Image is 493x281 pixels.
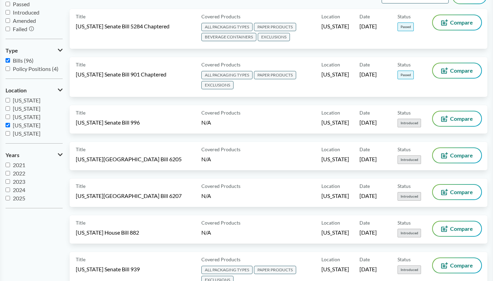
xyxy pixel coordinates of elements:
input: 2022 [6,171,10,175]
span: Covered Products [201,219,240,226]
button: Compare [433,63,481,78]
input: Amended [6,18,10,23]
span: Introduced [398,265,421,274]
span: Status [398,182,411,190]
span: [US_STATE] [321,71,349,78]
button: Compare [433,258,481,273]
span: [US_STATE] [321,192,349,200]
span: Covered Products [201,109,240,116]
span: Title [76,13,85,20]
button: Compare [433,221,481,236]
span: [US_STATE] [13,105,40,112]
span: Compare [450,189,473,195]
span: [US_STATE] [321,229,349,236]
input: [US_STATE] [6,131,10,136]
span: Location [6,87,27,93]
span: Introduced [398,192,421,201]
span: [US_STATE] [321,22,349,30]
span: Covered Products [201,256,240,263]
span: [US_STATE] [321,265,349,273]
span: [US_STATE] [13,114,40,120]
input: 2024 [6,188,10,192]
span: [US_STATE] Senate Bill 939 [76,265,140,273]
span: Amended [13,17,36,24]
button: Location [6,84,63,96]
span: N/A [201,119,211,126]
span: [US_STATE][GEOGRAPHIC_DATA] Bill 6205 [76,155,182,163]
input: Policy Positions (4) [6,66,10,71]
span: EXCLUSIONS [201,81,234,89]
span: [US_STATE] [321,155,349,163]
span: Status [398,256,411,263]
span: [US_STATE] Senate Bill 5284 Chaptered [76,22,170,30]
input: [US_STATE] [6,106,10,111]
input: Passed [6,2,10,6]
span: [US_STATE][GEOGRAPHIC_DATA] Bill 6207 [76,192,182,200]
input: [US_STATE] [6,123,10,127]
span: Title [76,219,85,226]
span: Location [321,256,340,263]
span: [US_STATE] [13,122,40,128]
span: BEVERAGE CONTAINERS [201,33,256,41]
span: [US_STATE] [13,130,40,137]
span: Failed [13,26,27,32]
span: Status [398,61,411,68]
span: Title [76,182,85,190]
span: [US_STATE] Senate Bill 996 [76,119,140,126]
span: Compare [450,153,473,158]
span: Introduced [13,9,39,16]
span: N/A [201,229,211,236]
input: Bills (96) [6,58,10,63]
button: Compare [433,15,481,30]
span: [DATE] [359,155,377,163]
span: Location [321,61,340,68]
span: 2024 [13,187,25,193]
span: 2022 [13,170,25,176]
span: [US_STATE] House Bill 882 [76,229,139,236]
span: Date [359,13,370,20]
span: [DATE] [359,192,377,200]
span: Location [321,13,340,20]
span: Covered Products [201,182,240,190]
span: Compare [450,68,473,73]
input: Failed [6,27,10,31]
span: [US_STATE] Senate Bill 901 Chaptered [76,71,166,78]
span: Introduced [398,155,421,164]
span: PAPER PRODUCTS [254,266,296,274]
span: Title [76,109,85,116]
span: Status [398,109,411,116]
span: Status [398,13,411,20]
button: Type [6,45,63,56]
span: Introduced [398,119,421,127]
input: Introduced [6,10,10,15]
span: Years [6,152,19,158]
span: Status [398,219,411,226]
input: [US_STATE] [6,98,10,102]
span: [DATE] [359,265,377,273]
span: 2023 [13,178,25,185]
span: [US_STATE] [321,119,349,126]
input: 2023 [6,179,10,184]
span: Introduced [398,229,421,237]
span: Location [321,146,340,153]
span: Compare [450,20,473,25]
span: Compare [450,226,473,232]
span: ALL PACKAGING TYPES [201,71,253,79]
span: Compare [450,116,473,121]
span: 2021 [13,162,25,168]
span: Location [321,109,340,116]
span: N/A [201,156,211,162]
span: N/A [201,192,211,199]
span: Passed [398,22,414,31]
span: Date [359,182,370,190]
span: Date [359,109,370,116]
button: Years [6,149,63,161]
button: Compare [433,185,481,199]
button: Compare [433,148,481,163]
span: Title [76,146,85,153]
span: PAPER PRODUCTS [254,23,296,31]
span: [DATE] [359,119,377,126]
span: ALL PACKAGING TYPES [201,23,253,31]
span: Passed [398,71,414,79]
span: Bills (96) [13,57,34,64]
